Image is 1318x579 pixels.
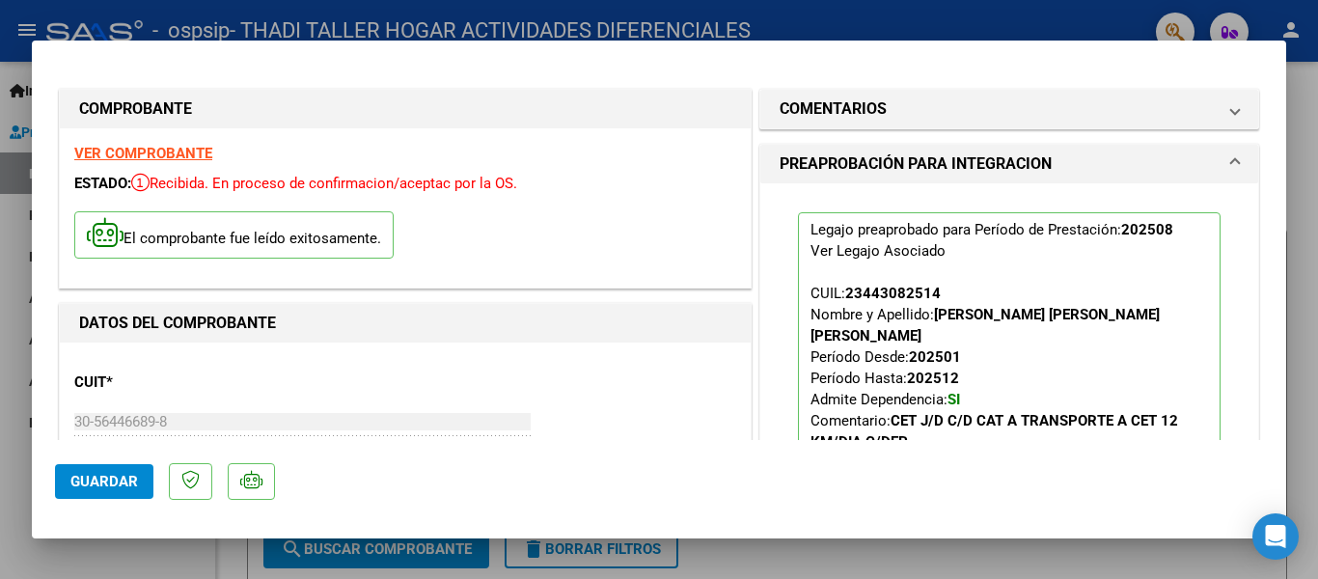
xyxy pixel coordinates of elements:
[1121,221,1173,238] strong: 202508
[79,314,276,332] strong: DATOS DEL COMPROBANTE
[909,348,961,366] strong: 202501
[810,412,1178,451] span: Comentario:
[131,175,517,192] span: Recibida. En proceso de confirmacion/aceptac por la OS.
[845,283,941,304] div: 23443082514
[810,240,946,262] div: Ver Legajo Asociado
[780,152,1052,176] h1: PREAPROBACIÓN PARA INTEGRACION
[947,391,960,408] strong: SI
[55,464,153,499] button: Guardar
[74,372,273,394] p: CUIT
[798,212,1221,511] p: Legajo preaprobado para Período de Prestación:
[760,90,1258,128] mat-expansion-panel-header: COMENTARIOS
[1252,513,1299,560] div: Open Intercom Messenger
[74,211,394,259] p: El comprobante fue leído exitosamente.
[70,473,138,490] span: Guardar
[74,175,131,192] span: ESTADO:
[810,306,1160,345] strong: [PERSON_NAME] [PERSON_NAME] [PERSON_NAME]
[780,97,887,121] h1: COMENTARIOS
[74,145,212,162] a: VER COMPROBANTE
[760,183,1258,556] div: PREAPROBACIÓN PARA INTEGRACION
[79,99,192,118] strong: COMPROBANTE
[907,370,959,387] strong: 202512
[810,285,1178,451] span: CUIL: Nombre y Apellido: Período Desde: Período Hasta: Admite Dependencia:
[810,412,1178,451] strong: CET J/D C/D CAT A TRANSPORTE A CET 12 KM/DIA C/DEP
[760,145,1258,183] mat-expansion-panel-header: PREAPROBACIÓN PARA INTEGRACION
